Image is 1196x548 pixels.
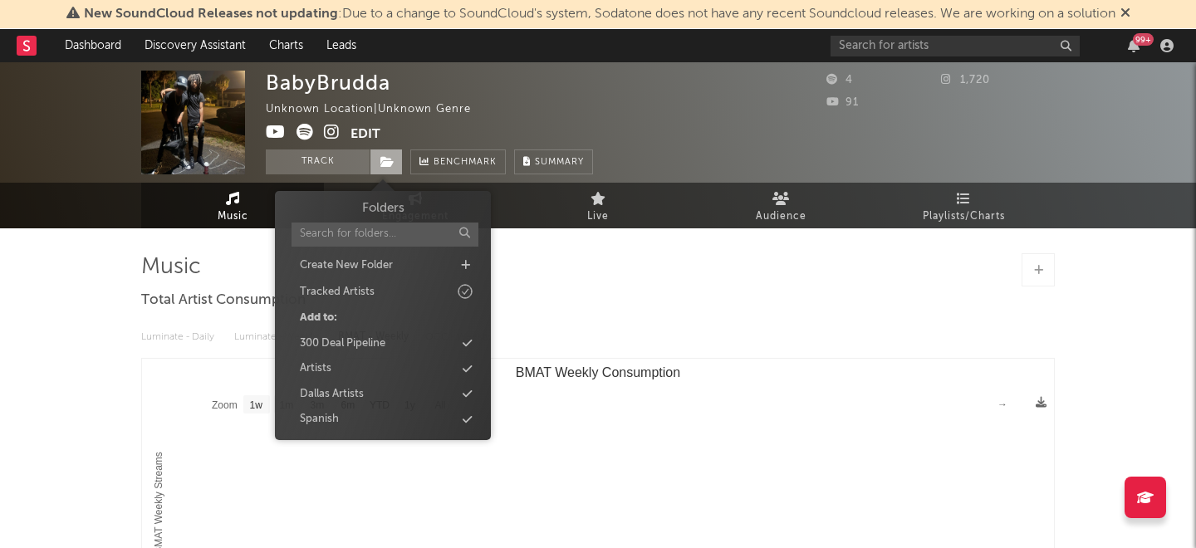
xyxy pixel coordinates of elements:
[250,399,263,411] text: 1w
[266,100,490,120] div: Unknown Location | Unknown Genre
[212,399,238,411] text: Zoom
[257,29,315,62] a: Charts
[1128,39,1140,52] button: 99+
[133,29,257,62] a: Discovery Assistant
[300,360,331,377] div: Artists
[324,183,507,228] a: Engagement
[292,223,478,247] input: Search for folders...
[141,183,324,228] a: Music
[923,207,1005,227] span: Playlists/Charts
[300,257,393,274] div: Create New Folder
[434,153,497,173] span: Benchmark
[514,149,593,174] button: Summary
[410,149,506,174] a: Benchmark
[53,29,133,62] a: Dashboard
[872,183,1055,228] a: Playlists/Charts
[535,158,584,167] span: Summary
[300,284,375,301] div: Tracked Artists
[300,310,337,326] div: Add to:
[218,207,248,227] span: Music
[350,124,380,144] button: Edit
[587,207,609,227] span: Live
[1133,33,1154,46] div: 99 +
[300,411,339,428] div: Spanish
[361,199,404,218] h3: Folders
[831,36,1080,56] input: Search for artists
[266,71,390,95] div: BabyBrudda
[516,365,680,379] text: BMAT Weekly Consumption
[997,399,1007,410] text: →
[300,386,364,403] div: Dallas Artists
[941,75,990,86] span: 1,720
[315,29,368,62] a: Leads
[507,183,689,228] a: Live
[266,149,370,174] button: Track
[84,7,338,21] span: New SoundCloud Releases not updating
[1120,7,1130,21] span: Dismiss
[84,7,1115,21] span: : Due to a change to SoundCloud's system, Sodatone does not have any recent Soundcloud releases. ...
[756,207,806,227] span: Audience
[300,335,385,352] div: 300 Deal Pipeline
[826,97,859,108] span: 91
[826,75,853,86] span: 4
[689,183,872,228] a: Audience
[141,291,306,311] span: Total Artist Consumption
